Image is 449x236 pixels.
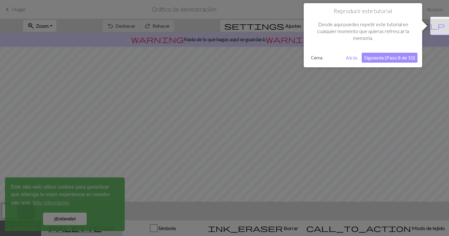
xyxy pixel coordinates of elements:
font: Atrás [346,55,358,60]
button: Cerca [308,53,325,62]
font: Cerca [311,55,322,60]
div: Reproducir este tutorial [304,3,422,67]
font: Desde aquí puedes repetir este tutorial en cualquier momento que quieras refrescar la memoria. [317,21,409,41]
font: Siguiente (Paso 8 de 10) [364,55,415,60]
button: Siguiente (Paso 8 de 10) [362,53,418,63]
h1: Reproducir este tutorial [308,8,418,15]
font: Reproducir este tutorial [334,7,392,14]
button: Atrás [343,53,360,63]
